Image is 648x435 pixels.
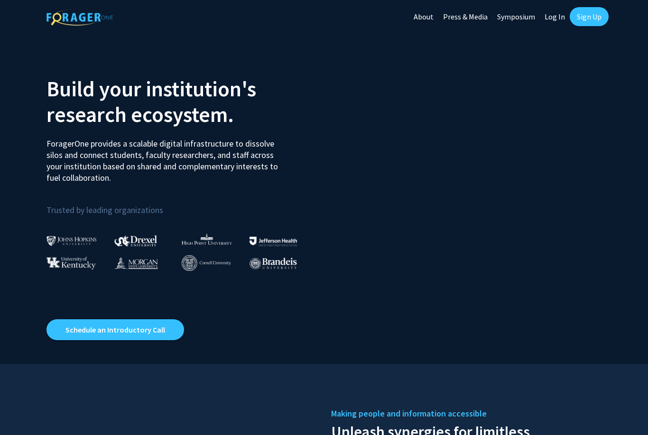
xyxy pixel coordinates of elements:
[182,233,232,245] img: High Point University
[46,76,317,127] h2: Build your institution's research ecosystem.
[250,258,297,269] img: Brandeis University
[114,235,157,246] img: Drexel University
[46,236,97,246] img: Johns Hopkins University
[331,407,602,421] h5: Making people and information accessible
[46,191,317,217] p: Trusted by leading organizations
[570,7,609,26] a: Sign Up
[114,257,158,269] img: Morgan State University
[250,237,297,246] img: Thomas Jefferson University
[46,257,96,269] img: University of Kentucky
[46,131,285,184] p: ForagerOne provides a scalable digital infrastructure to dissolve silos and connect students, fac...
[182,255,231,271] img: Cornell University
[46,319,184,340] a: Opens in a new tab
[46,9,113,26] img: ForagerOne Logo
